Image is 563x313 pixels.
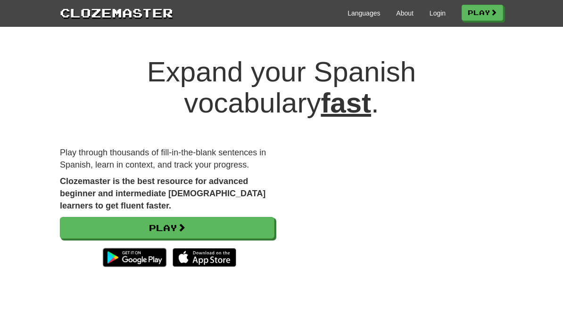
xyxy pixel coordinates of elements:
img: Get it on Google Play [98,243,171,272]
strong: Clozemaster is the best resource for advanced beginner and intermediate [DEMOGRAPHIC_DATA] learne... [60,177,265,210]
h1: Expand your Spanish vocabulary . [60,56,503,119]
a: Clozemaster [60,4,173,21]
u: fast [321,87,371,119]
a: Languages [348,8,380,18]
a: Login [430,8,446,18]
p: Play through thousands of fill-in-the-blank sentences in Spanish, learn in context, and track you... [60,147,274,171]
a: Play [60,217,274,239]
a: Play [462,5,503,21]
a: About [396,8,414,18]
img: Download_on_the_App_Store_Badge_US-UK_135x40-25178aeef6eb6b83b96f5f2d004eda3bffbb37122de64afbaef7... [173,248,236,267]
